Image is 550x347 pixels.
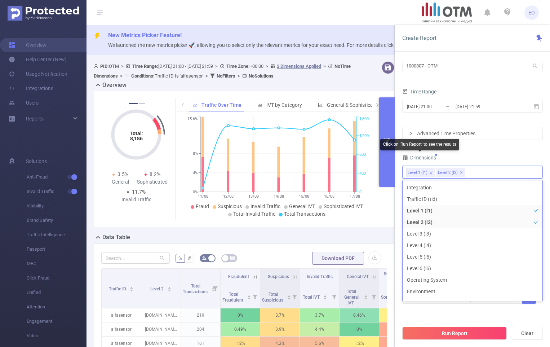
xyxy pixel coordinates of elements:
[344,289,359,306] span: Total General IVT
[303,295,321,300] span: Total IVT
[438,168,458,177] div: Level 2 (l2)
[323,297,327,299] i: icon: caret-down
[403,182,542,193] li: Integration
[406,168,435,177] li: Level 1 (l1)
[379,308,418,322] p: 3.2%
[340,308,379,322] p: 0.46%
[300,308,339,322] p: 3.7%
[141,308,181,322] p: [DOMAIN_NAME]
[248,194,259,199] tspan: 13/08
[129,286,134,290] div: Sort
[350,194,360,199] tspan: 17/08
[192,102,198,107] i: icon: line-chart
[102,308,141,322] p: alfasensor
[323,294,327,298] div: Sort
[117,171,128,177] span: 3.5%
[324,194,334,199] tspan: 16/08
[183,284,209,294] span: Total Transactions
[364,297,368,299] i: icon: caret-down
[263,63,270,69] span: >
[403,127,542,140] div: icon: rightAdvanced Time Properties
[139,103,145,104] button: 2
[233,211,275,217] span: Total Invalid Traffic
[534,185,538,190] i: icon: check
[534,243,538,247] i: icon: check
[364,294,368,298] div: Sort
[247,297,251,299] i: icon: caret-down
[120,196,152,203] div: Invalid Traffic
[402,35,436,41] span: Create Report
[203,73,210,79] span: >
[198,194,208,199] tspan: 11/08
[27,184,87,199] span: Invalid Traffic
[375,102,380,107] i: icon: right
[359,190,362,194] tspan: 0
[380,139,459,150] div: Click on 'Run Report' to see the results
[26,116,44,122] span: Reports
[289,203,315,209] span: General IVT
[406,102,465,111] input: Start date
[9,52,67,67] a: Help Center (New)
[193,190,198,194] tspan: 0%
[287,294,291,298] div: Sort
[27,256,87,271] span: MRC
[359,117,369,122] tspan: 1,600
[202,256,207,260] i: icon: bg-colors
[27,329,87,343] span: Video
[109,286,127,291] span: Traffic ID
[307,274,333,279] span: Invalid Traffic
[27,285,87,300] span: Unified
[402,155,436,161] span: Dimensions
[312,252,364,265] button: Download PDF
[403,251,542,263] li: Level 5 (l5)
[534,255,538,259] i: icon: check
[260,322,300,336] p: 3.9%
[8,6,79,21] img: Protected Media
[528,5,535,20] span: EO
[201,102,241,108] span: Traffic Over Time
[167,286,171,288] i: icon: caret-up
[9,38,46,52] a: Overview
[226,63,250,69] b: Time Zone:
[318,102,323,107] i: icon: bar-chart
[26,154,47,168] span: Solutions
[327,102,417,108] span: General & Sophisticated IVT by Category
[287,294,291,296] i: icon: caret-up
[235,73,242,79] span: >
[130,131,143,136] tspan: Total:
[213,63,220,69] span: >
[108,32,182,39] span: New Metrics Picker Feature!
[193,171,198,175] tspan: 4%
[150,171,160,177] span: 8.2%
[108,42,416,48] span: We launched the new metrics picker 🚀, allowing you to select only the relevant metrics for your e...
[167,286,172,290] div: Sort
[101,252,170,264] input: Search...
[364,294,368,296] i: icon: caret-up
[257,102,262,107] i: icon: bar-chart
[260,308,300,322] p: 3.7%
[100,63,109,69] b: PID:
[94,32,101,40] i: icon: thunderbolt
[131,73,155,79] b: Conditions :
[403,286,542,297] li: Environment
[359,152,366,157] tspan: 800
[287,297,291,299] i: icon: caret-down
[262,292,284,303] span: Total Suspicious
[534,278,538,282] i: icon: check
[102,81,127,89] h2: Overview
[402,327,507,340] button: Run Report
[250,203,280,209] span: Invalid Traffic
[181,308,220,322] p: 219
[187,117,198,122] tspan: 15.6%
[403,205,542,216] li: Level 1 (l1)
[222,292,244,303] span: Total Fraudulent
[384,271,410,282] span: Sophisticated IVT
[347,274,369,279] span: General IVT
[359,171,366,176] tspan: 400
[436,168,465,177] li: Level 2 (l2)
[27,314,87,329] span: Engagement
[534,289,538,294] i: icon: check
[130,289,134,291] i: icon: caret-down
[340,322,379,336] p: 0%
[247,294,251,298] div: Sort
